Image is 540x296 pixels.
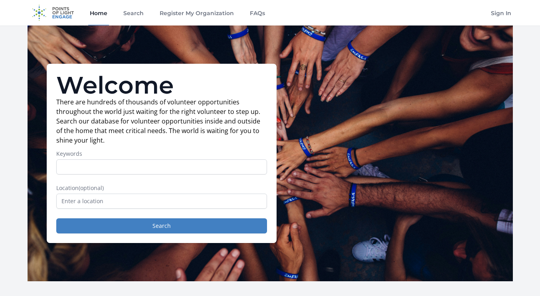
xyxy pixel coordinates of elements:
[56,184,267,192] label: Location
[56,73,267,97] h1: Welcome
[56,97,267,145] p: There are hundreds of thousands of volunteer opportunities throughout the world just waiting for ...
[56,150,267,158] label: Keywords
[56,218,267,233] button: Search
[79,184,104,192] span: (optional)
[56,194,267,209] input: Enter a location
